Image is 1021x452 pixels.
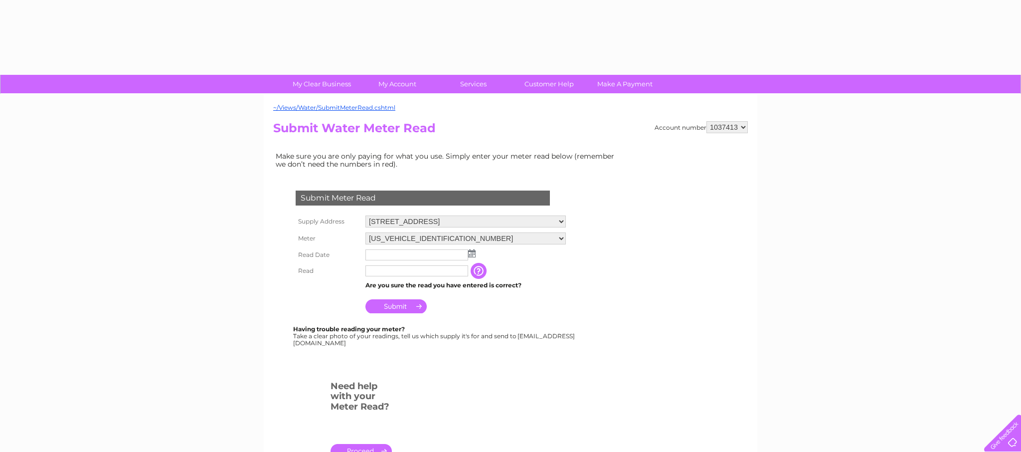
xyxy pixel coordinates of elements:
[468,249,476,257] img: ...
[293,326,576,346] div: Take a clear photo of your readings, tell us which supply it's for and send to [EMAIL_ADDRESS][DO...
[293,263,363,279] th: Read
[273,121,748,140] h2: Submit Water Meter Read
[508,75,590,93] a: Customer Help
[281,75,363,93] a: My Clear Business
[584,75,666,93] a: Make A Payment
[331,379,392,417] h3: Need help with your Meter Read?
[293,325,405,333] b: Having trouble reading your meter?
[432,75,514,93] a: Services
[293,213,363,230] th: Supply Address
[293,230,363,247] th: Meter
[356,75,439,93] a: My Account
[296,191,550,206] div: Submit Meter Read
[471,263,489,279] input: Information
[273,104,395,111] a: ~/Views/Water/SubmitMeterRead.cshtml
[363,279,568,292] td: Are you sure the read you have entered is correct?
[365,299,427,313] input: Submit
[293,247,363,263] th: Read Date
[273,150,622,171] td: Make sure you are only paying for what you use. Simply enter your meter read below (remember we d...
[655,121,748,133] div: Account number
